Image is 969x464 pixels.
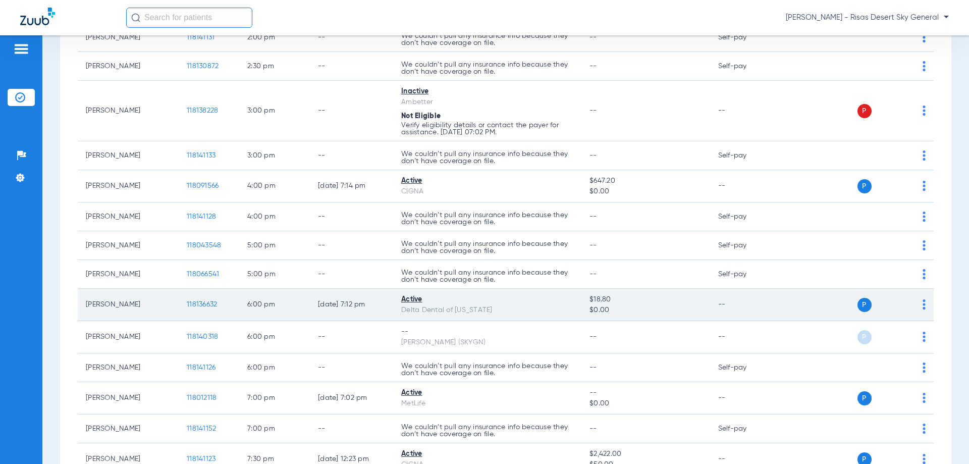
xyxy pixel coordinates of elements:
[78,170,179,202] td: [PERSON_NAME]
[923,32,926,42] img: group-dot-blue.svg
[589,186,702,197] span: $0.00
[401,240,573,254] p: We couldn’t pull any insurance info because they don’t have coverage on file.
[239,170,310,202] td: 4:00 PM
[710,353,778,382] td: Self-pay
[401,212,573,226] p: We couldn’t pull any insurance info because they don’t have coverage on file.
[401,61,573,75] p: We couldn’t pull any insurance info because they don’t have coverage on file.
[310,141,393,170] td: --
[239,202,310,231] td: 4:00 PM
[187,271,219,278] span: 118066541
[131,13,140,22] img: Search Icon
[239,52,310,81] td: 2:30 PM
[310,202,393,231] td: --
[710,382,778,415] td: --
[239,23,310,52] td: 2:00 PM
[710,202,778,231] td: Self-pay
[78,231,179,260] td: [PERSON_NAME]
[401,86,573,97] div: Inactive
[589,449,702,459] span: $2,422.00
[710,289,778,321] td: --
[187,34,214,41] span: 118141131
[710,231,778,260] td: Self-pay
[78,52,179,81] td: [PERSON_NAME]
[401,269,573,283] p: We couldn’t pull any insurance info because they don’t have coverage on file.
[310,353,393,382] td: --
[78,382,179,415] td: [PERSON_NAME]
[78,415,179,443] td: [PERSON_NAME]
[589,398,702,409] span: $0.00
[239,260,310,289] td: 5:00 PM
[187,364,216,371] span: 118141126
[401,97,573,108] div: Ambetter
[310,289,393,321] td: [DATE] 7:12 PM
[589,294,702,305] span: $18.80
[310,415,393,443] td: --
[401,150,573,165] p: We couldn’t pull any insurance info because they don’t have coverage on file.
[187,242,221,249] span: 118043548
[710,141,778,170] td: Self-pay
[239,321,310,353] td: 6:00 PM
[923,299,926,310] img: group-dot-blue.svg
[589,152,597,159] span: --
[401,122,573,136] p: Verify eligibility details or contact the payer for assistance. [DATE] 07:02 PM.
[187,182,219,189] span: 118091566
[401,294,573,305] div: Active
[239,81,310,141] td: 3:00 PM
[401,449,573,459] div: Active
[187,213,216,220] span: 118141128
[857,104,872,118] span: P
[786,13,949,23] span: [PERSON_NAME] - Risas Desert Sky General
[401,32,573,46] p: We couldn’t pull any insurance info because they don’t have coverage on file.
[187,425,216,432] span: 118141152
[310,382,393,415] td: [DATE] 7:02 PM
[239,353,310,382] td: 6:00 PM
[401,398,573,409] div: MetLife
[857,298,872,312] span: P
[923,106,926,116] img: group-dot-blue.svg
[310,23,393,52] td: --
[710,23,778,52] td: Self-pay
[401,327,573,337] div: --
[401,388,573,398] div: Active
[187,301,217,308] span: 118136632
[710,52,778,81] td: Self-pay
[857,179,872,193] span: P
[589,34,597,41] span: --
[923,393,926,403] img: group-dot-blue.svg
[78,289,179,321] td: [PERSON_NAME]
[923,363,926,373] img: group-dot-blue.svg
[187,455,216,462] span: 118141123
[589,364,597,371] span: --
[923,150,926,161] img: group-dot-blue.svg
[919,416,969,464] iframe: Chat Widget
[923,181,926,191] img: group-dot-blue.svg
[589,333,597,340] span: --
[589,388,702,398] span: --
[589,63,597,70] span: --
[126,8,252,28] input: Search for patients
[401,186,573,197] div: CIGNA
[589,107,597,114] span: --
[589,242,597,249] span: --
[187,107,218,114] span: 118138228
[187,394,217,401] span: 118012118
[401,363,573,377] p: We couldn’t pull any insurance info because they don’t have coverage on file.
[13,43,29,55] img: hamburger-icon
[187,333,218,340] span: 118140318
[589,305,702,316] span: $0.00
[589,425,597,432] span: --
[710,321,778,353] td: --
[401,337,573,348] div: [PERSON_NAME] (SKYGN)
[310,81,393,141] td: --
[857,330,872,344] span: P
[239,141,310,170] td: 3:00 PM
[239,415,310,443] td: 7:00 PM
[401,113,441,120] span: Not Eligible
[401,305,573,316] div: Delta Dental of [US_STATE]
[923,212,926,222] img: group-dot-blue.svg
[239,231,310,260] td: 5:00 PM
[710,81,778,141] td: --
[78,353,179,382] td: [PERSON_NAME]
[923,240,926,250] img: group-dot-blue.svg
